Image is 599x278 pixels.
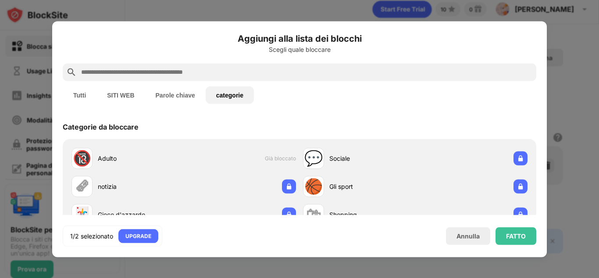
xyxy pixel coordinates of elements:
img: search.svg [66,67,77,77]
span: Già bloccato [265,155,296,162]
div: 🛍 [306,206,321,224]
button: categorie [206,86,254,104]
div: notizia [98,182,184,191]
div: 🔞 [73,149,91,167]
div: FATTO [506,232,526,239]
div: 1/2 selezionato [70,231,113,240]
div: Scegli quale bloccare [63,46,536,53]
h6: Aggiungi alla lista dei blocchi [63,32,536,45]
div: Sociale [329,154,415,163]
button: SITI WEB [96,86,145,104]
div: Annulla [456,232,480,240]
div: Categorie da bloccare [63,122,139,131]
div: Gioco d'azzardo [98,210,184,219]
button: Parole chiave [145,86,206,104]
div: Adulto [98,154,184,163]
div: 🏀 [304,177,323,195]
div: 💬 [304,149,323,167]
button: Tutti [63,86,96,104]
div: 🃏 [73,206,91,224]
div: Gli sport [329,182,415,191]
div: Shopping [329,210,415,219]
div: 🗞 [75,177,89,195]
div: UPGRADE [125,231,151,240]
